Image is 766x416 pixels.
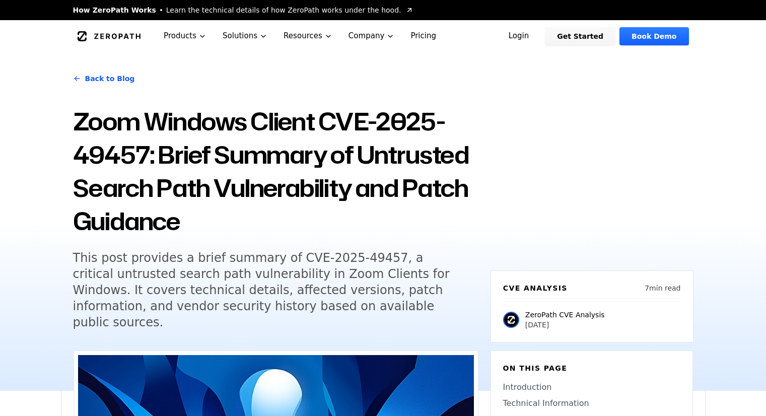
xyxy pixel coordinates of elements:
a: Introduction [503,381,680,393]
a: Back to Blog [73,64,135,93]
h6: On this page [503,363,680,373]
h1: Zoom Windows Client CVE-2025-49457: Brief Summary of Untrusted Search Path Vulnerability and Patc... [73,105,478,238]
p: ZeroPath CVE Analysis [525,310,605,320]
span: How ZeroPath Works [73,5,156,15]
img: ZeroPath CVE Analysis [503,312,519,328]
a: Login [497,27,541,45]
h6: CVE Analysis [503,283,568,293]
button: Products [156,20,215,52]
a: How ZeroPath WorksLearn the technical details of how ZeroPath works under the hood. [73,5,413,15]
a: Pricing [402,20,444,52]
a: Book Demo [619,27,688,45]
button: Company [340,20,403,52]
nav: Global [61,20,706,52]
a: Technical Information [503,397,680,409]
button: Solutions [215,20,275,52]
p: 7 min read [645,283,680,293]
a: Get Started [545,27,615,45]
p: [DATE] [525,320,605,330]
span: Learn the technical details of how ZeroPath works under the hood. [166,5,401,15]
h5: This post provides a brief summary of CVE-2025-49457, a critical untrusted search path vulnerabil... [73,250,460,330]
button: Resources [275,20,340,52]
